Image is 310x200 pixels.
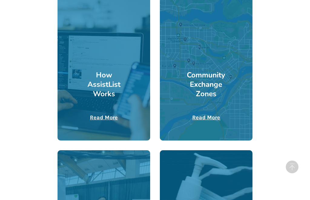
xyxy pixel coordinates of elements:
[192,114,220,121] u: Read More
[90,114,118,121] u: Read More
[183,70,229,99] h3: Community Exchange Zones
[81,70,127,99] h3: How AssistList Works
